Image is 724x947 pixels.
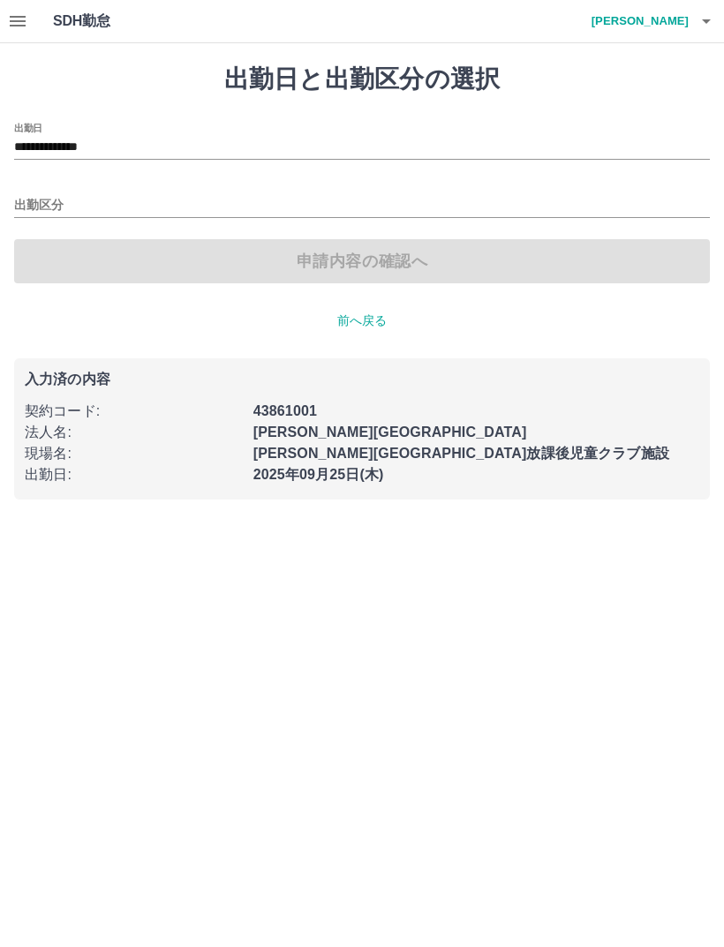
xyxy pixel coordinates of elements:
[14,312,710,330] p: 前へ戻る
[14,64,710,94] h1: 出勤日と出勤区分の選択
[25,443,243,464] p: 現場名 :
[25,372,699,387] p: 入力済の内容
[253,425,527,440] b: [PERSON_NAME][GEOGRAPHIC_DATA]
[14,121,42,134] label: 出勤日
[25,464,243,485] p: 出勤日 :
[25,422,243,443] p: 法人名 :
[25,401,243,422] p: 契約コード :
[253,446,669,461] b: [PERSON_NAME][GEOGRAPHIC_DATA]放課後児童クラブ施設
[253,467,384,482] b: 2025年09月25日(木)
[253,403,317,418] b: 43861001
